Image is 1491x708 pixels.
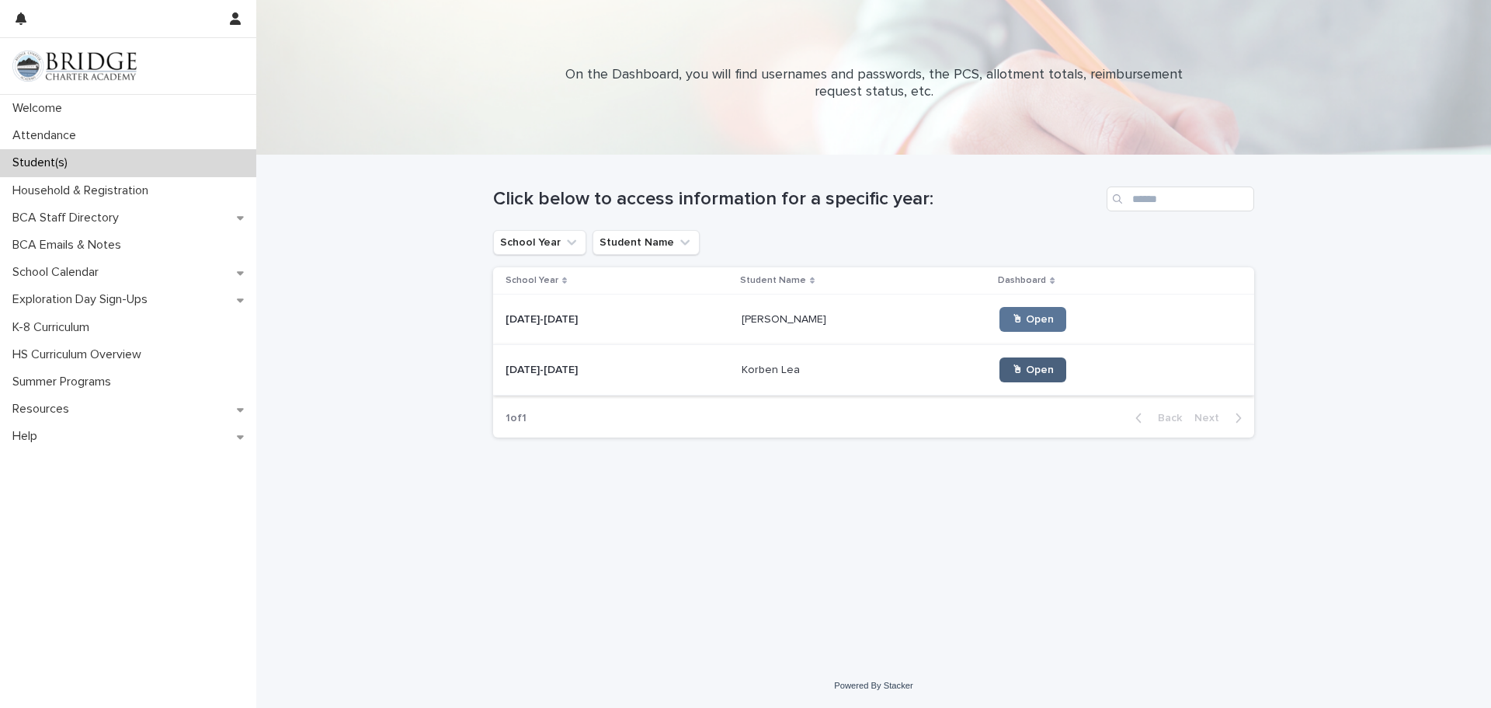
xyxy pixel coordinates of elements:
[1194,413,1229,424] span: Next
[6,320,102,335] p: K-8 Curriculum
[493,345,1254,396] tr: [DATE]-[DATE][DATE]-[DATE] Korben LeaKorben Lea 🖱 Open
[506,361,581,377] p: [DATE]-[DATE]
[6,101,75,116] p: Welcome
[1149,413,1182,424] span: Back
[999,307,1066,332] a: 🖱 Open
[506,310,581,326] p: [DATE]-[DATE]
[563,67,1184,100] p: On the Dashboard, you will find usernames and passwords, the PCS, allotment totals, reimbursement...
[1123,411,1188,425] button: Back
[834,681,912,690] a: Powered By Stacker
[6,183,161,198] p: Household & Registration
[6,292,160,307] p: Exploration Day Sign-Ups
[1012,314,1054,325] span: 🖱 Open
[1107,187,1254,211] input: Search
[12,51,137,82] img: V1C1m3IdTEidaUdm9Hs0
[998,272,1046,289] p: Dashboard
[6,429,50,444] p: Help
[506,272,558,289] p: School Year
[493,188,1100,211] h1: Click below to access information for a specific year:
[1012,364,1054,375] span: 🖱 Open
[6,402,82,417] p: Resources
[6,375,123,389] p: Summer Programs
[493,399,539,438] p: 1 of 1
[6,211,131,225] p: BCA Staff Directory
[6,128,89,143] p: Attendance
[742,310,829,326] p: [PERSON_NAME]
[6,155,80,170] p: Student(s)
[493,230,586,255] button: School Year
[742,361,803,377] p: Korben Lea
[6,265,111,280] p: School Calendar
[740,272,806,289] p: Student Name
[999,357,1066,382] a: 🖱 Open
[493,295,1254,345] tr: [DATE]-[DATE][DATE]-[DATE] [PERSON_NAME][PERSON_NAME] 🖱 Open
[1188,411,1254,425] button: Next
[593,230,700,255] button: Student Name
[6,238,134,253] p: BCA Emails & Notes
[6,347,154,362] p: HS Curriculum Overview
